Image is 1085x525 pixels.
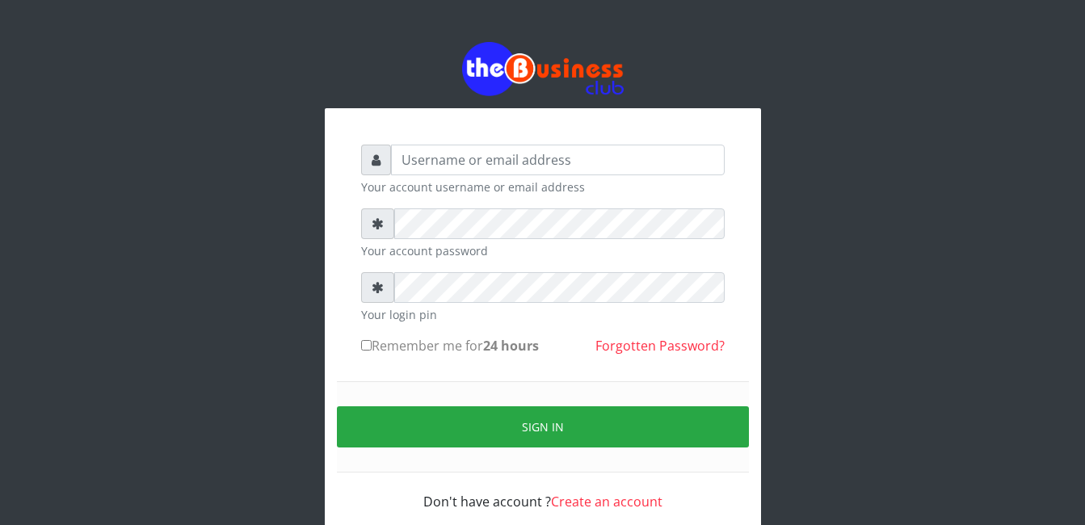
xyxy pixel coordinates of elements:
[595,337,725,355] a: Forgotten Password?
[483,337,539,355] b: 24 hours
[361,242,725,259] small: Your account password
[361,340,372,351] input: Remember me for24 hours
[361,472,725,511] div: Don't have account ?
[361,306,725,323] small: Your login pin
[361,336,539,355] label: Remember me for
[391,145,725,175] input: Username or email address
[361,178,725,195] small: Your account username or email address
[551,493,662,510] a: Create an account
[337,406,749,447] button: Sign in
